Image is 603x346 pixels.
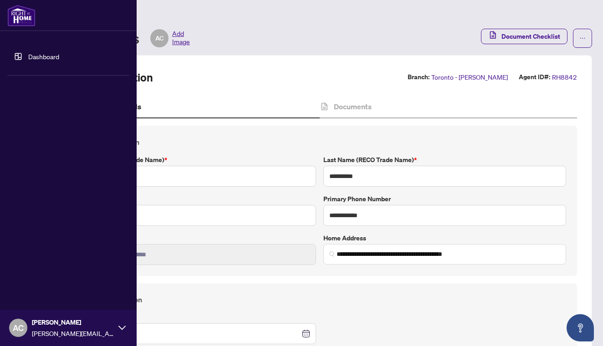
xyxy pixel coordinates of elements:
button: Open asap [567,314,594,341]
span: AC [155,33,164,43]
img: search_icon [329,251,335,257]
span: AC [13,321,24,334]
label: Date of Birth [73,312,316,322]
a: Dashboard [28,52,59,61]
span: [PERSON_NAME][EMAIL_ADDRESS][DOMAIN_NAME] [32,328,114,338]
label: Legal Name [73,194,316,204]
label: Home Address [323,233,566,243]
span: [PERSON_NAME] [32,317,114,327]
label: First Name (RECO Trade Name) [73,155,316,165]
button: Document Checklist [481,29,567,44]
span: RH8842 [552,72,577,82]
span: Toronto - [PERSON_NAME] [431,72,508,82]
span: Document Checklist [501,29,560,44]
label: Agent ID#: [519,72,550,82]
label: Last Name (RECO Trade Name) [323,155,566,165]
label: E-mail Address [73,233,316,243]
h4: Documents [334,101,372,112]
h4: Contact Information [73,137,566,148]
label: Primary Phone Number [323,194,566,204]
img: logo [7,5,36,26]
span: Add Image [172,29,190,47]
label: Branch: [408,72,429,82]
span: ellipsis [579,35,586,41]
h4: Personal Information [73,294,566,305]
